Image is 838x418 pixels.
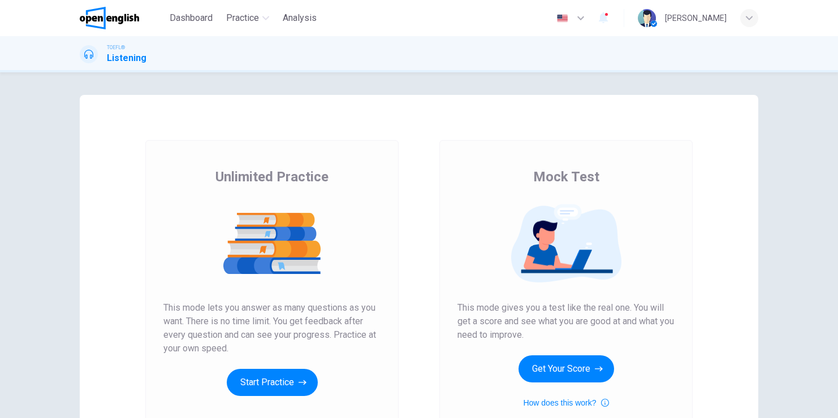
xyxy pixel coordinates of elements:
[665,11,727,25] div: [PERSON_NAME]
[638,9,656,27] img: Profile picture
[165,8,217,28] button: Dashboard
[80,7,139,29] img: OpenEnglish logo
[215,168,329,186] span: Unlimited Practice
[227,369,318,396] button: Start Practice
[107,43,125,51] span: TOEFL®
[107,51,146,65] h1: Listening
[523,396,608,410] button: How does this work?
[519,355,614,382] button: Get Your Score
[170,11,213,25] span: Dashboard
[278,8,321,28] button: Analysis
[555,14,569,23] img: en
[533,168,599,186] span: Mock Test
[80,7,165,29] a: OpenEnglish logo
[457,301,675,342] span: This mode gives you a test like the real one. You will get a score and see what you are good at a...
[283,11,317,25] span: Analysis
[222,8,274,28] button: Practice
[226,11,259,25] span: Practice
[163,301,381,355] span: This mode lets you answer as many questions as you want. There is no time limit. You get feedback...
